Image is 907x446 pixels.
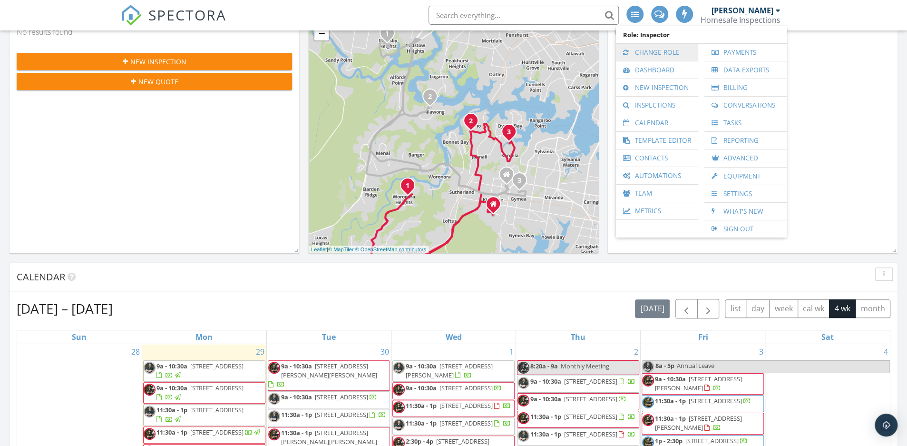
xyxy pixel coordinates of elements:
img: scott_lehmann.jpg [268,428,280,440]
span: 9a - 10:30a [156,362,187,370]
span: 9a - 10:30a [406,362,437,370]
a: Settings [709,185,782,202]
img: scott_lehmann.jpg [517,395,529,406]
a: 9a - 10:30a [STREET_ADDRESS] [143,382,265,404]
div: [PERSON_NAME] [712,6,773,15]
a: Reporting [709,132,782,149]
a: Sunday [70,330,88,344]
a: 9a - 10:30a [STREET_ADDRESS] [143,360,265,382]
a: 9a - 10:30a [STREET_ADDRESS] [530,377,635,386]
i: 2 [469,118,473,125]
a: 11:30a - 1p [STREET_ADDRESS] [530,412,635,421]
span: 11:30a - 1p [156,428,187,436]
span: 9a - 10:30a [530,395,561,403]
span: 9a - 10:30a [655,375,686,383]
span: 11:30a - 1p [530,430,561,438]
a: What's New [709,203,782,220]
i: 3 [517,178,521,184]
span: 11:30a - 1p [156,406,187,414]
div: 122 Siandra Dr, Kareela, NSW 2232 [509,131,515,137]
a: SPECTORA [121,13,226,33]
div: 94 Bundanoon Rd, Woronora Heights, NSW 2233 [408,185,413,191]
a: 9a - 10:30a [STREET_ADDRESS][PERSON_NAME] [642,373,764,395]
span: [STREET_ADDRESS] [439,384,493,392]
span: 11:30a - 1p [406,401,437,410]
input: Search everything... [429,6,619,25]
img: scott_lehmann.jpg [144,384,156,396]
span: 11:30a - 1p [655,396,686,405]
img: 0g7a9687.jpg [517,430,529,442]
a: Go to September 28, 2025 [129,344,142,359]
a: Sign Out [709,220,782,238]
a: New Inspection [621,79,693,96]
button: day [746,299,770,318]
button: Previous [675,299,698,318]
span: [STREET_ADDRESS] [439,419,493,427]
span: [STREET_ADDRESS] [564,395,617,403]
a: Monday [194,330,215,344]
a: Saturday [819,330,836,344]
span: New Quote [138,77,178,87]
span: 9a - 10:30a [281,393,312,401]
a: 11:30a - 1p [STREET_ADDRESS] [406,401,511,410]
span: 2:30p - 4p [406,437,433,446]
img: scott_lehmann.jpg [393,401,405,413]
span: [STREET_ADDRESS][PERSON_NAME][PERSON_NAME] [281,428,377,446]
div: 90 Wolger St, Como, NSW 2226 [471,120,477,126]
a: 11:30a - 1p [STREET_ADDRESS] [392,400,515,417]
i: 1 [406,183,410,189]
a: © OpenStreetMap contributors [355,247,426,252]
a: Payments [709,44,782,61]
a: Equipment [709,168,782,185]
a: 11:30a - 1p [STREET_ADDRESS] [156,406,244,423]
a: Go to September 29, 2025 [254,344,266,359]
a: 11:30a - 1p [STREET_ADDRESS] [392,417,515,435]
a: Go to October 3, 2025 [757,344,765,359]
span: [STREET_ADDRESS] [190,384,244,392]
a: Tasks [709,114,782,131]
span: 9a - 10:30a [406,384,437,392]
span: 11:30a - 1p [281,410,312,419]
a: 11:30a - 1p [STREET_ADDRESS][PERSON_NAME] [642,413,764,434]
img: scott_lehmann.jpg [642,375,654,387]
i: 1 [385,30,389,37]
div: 28A Tea Garden Avenue, kirrawee New South Wales 2232 [507,174,512,180]
a: Change Role [621,44,693,61]
a: 11:30a - 1p [STREET_ADDRESS] [143,426,265,444]
a: Go to September 30, 2025 [379,344,391,359]
a: Data Exports [709,61,782,79]
a: 9a - 10:30a [STREET_ADDRESS] [156,384,244,401]
img: 0g7a9687.jpg [642,361,654,373]
span: 9a - 10:30a [530,377,561,386]
a: 9a - 10:30a [STREET_ADDRESS][PERSON_NAME] [655,375,742,392]
a: 1p - 2:30p [STREET_ADDRESS] [655,436,748,445]
span: [STREET_ADDRESS] [685,436,739,445]
span: New Inspection [130,57,186,67]
a: 9a - 10:30a [STREET_ADDRESS] [406,384,502,392]
span: [STREET_ADDRESS] [564,430,617,438]
div: 46A Alamein Rd, Revesby Heights, NSW 2212 [387,33,393,39]
a: Team [621,185,693,202]
img: 0g7a9687.jpg [393,362,405,374]
span: [STREET_ADDRESS][PERSON_NAME] [655,375,742,392]
img: scott_lehmann.jpg [517,412,529,424]
span: [STREET_ADDRESS] [689,396,742,405]
a: 11:30a - 1p [STREET_ADDRESS] [530,430,635,438]
a: Thursday [569,330,587,344]
img: 0g7a9687.jpg [517,377,529,389]
a: Go to October 2, 2025 [632,344,640,359]
a: 11:30a - 1p [STREET_ADDRESS] [268,409,390,426]
button: [DATE] [635,299,670,318]
a: 11:30a - 1p [STREET_ADDRESS][PERSON_NAME] [655,414,742,432]
img: scott_lehmann.jpg [517,362,529,374]
img: scott_lehmann.jpg [268,362,280,374]
span: SPECTORA [148,5,226,25]
span: [STREET_ADDRESS] [439,401,493,410]
span: 11:30a - 1p [281,428,312,437]
a: Automations [621,167,693,184]
img: scott_lehmann.jpg [144,428,156,440]
a: Advanced [709,149,782,167]
div: Homesafe Inspections [701,15,780,25]
i: 3 [507,129,511,136]
button: 4 wk [829,299,856,318]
